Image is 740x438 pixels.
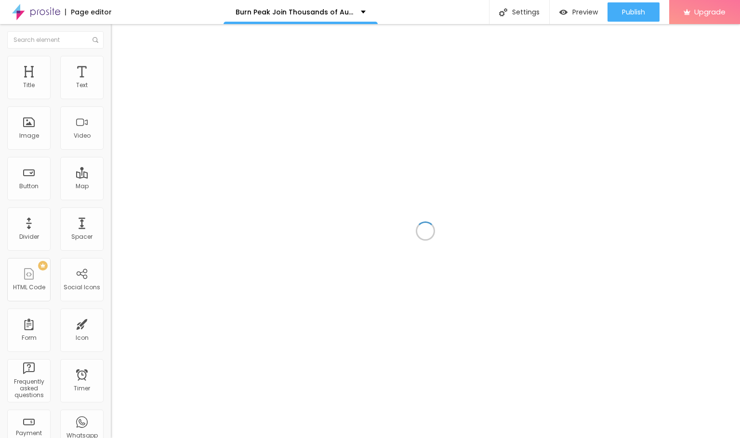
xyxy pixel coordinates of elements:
[76,335,89,341] div: Icon
[92,37,98,43] img: Icone
[64,284,100,291] div: Social Icons
[7,31,104,49] input: Search element
[559,8,568,16] img: view-1.svg
[622,8,645,16] span: Publish
[19,183,39,190] div: Button
[65,9,112,15] div: Page editor
[23,82,35,89] div: Title
[19,132,39,139] div: Image
[74,132,91,139] div: Video
[13,284,45,291] div: HTML Code
[19,233,39,240] div: Divider
[550,2,608,22] button: Preview
[572,8,598,16] span: Preview
[694,8,726,16] span: Upgrade
[499,8,507,16] img: Icone
[76,82,88,89] div: Text
[10,378,48,399] div: Frequently asked questions
[236,9,354,15] p: Burn Peak Join Thousands of Aussies Dropping the Weight
[76,183,89,190] div: Map
[22,335,37,341] div: Form
[71,233,92,240] div: Spacer
[608,2,660,22] button: Publish
[74,385,90,392] div: Timer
